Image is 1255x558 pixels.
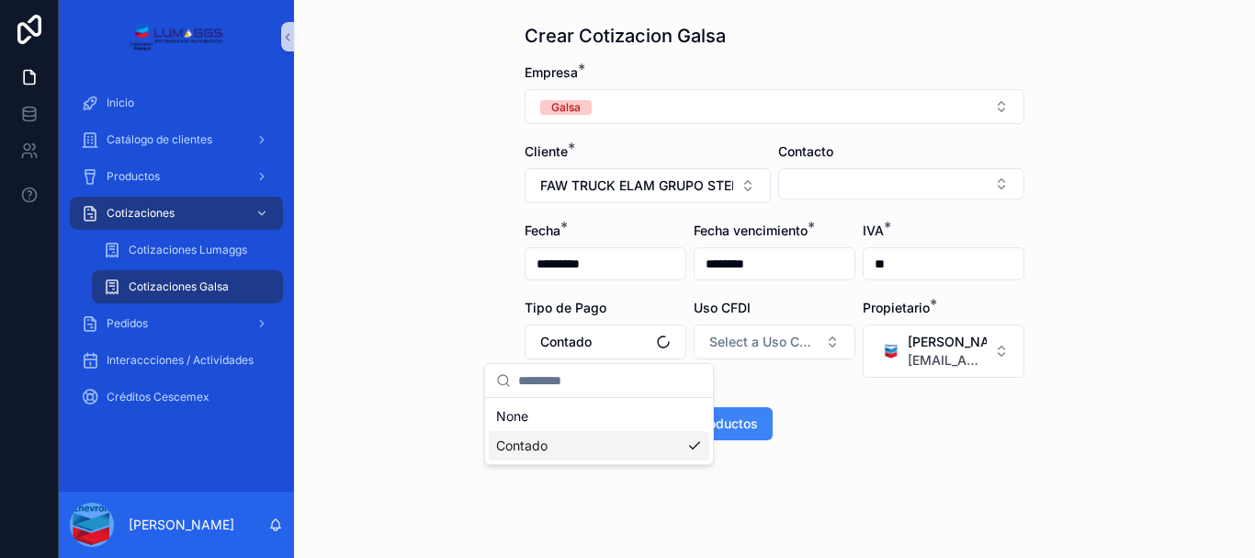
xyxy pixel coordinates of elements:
img: Logotipo de la aplicación [130,22,222,51]
span: Fecha vencimiento [694,222,808,238]
span: Contado [496,437,548,455]
span: Tipo de Pago [525,300,606,315]
a: Pedidos [70,307,283,340]
div: None [489,402,709,431]
span: Interaccciones / Actividades [107,353,254,368]
button: Select Button [525,89,1024,124]
span: Propietario [863,300,930,315]
a: Productos [70,160,283,193]
span: Inicio [107,96,134,110]
font: Cotizaciones Galsa [129,279,229,293]
div: Galsa [551,100,581,115]
font: Catálogo de clientes [107,132,212,146]
span: Contado [540,333,592,351]
font: Cotizaciones [107,206,175,220]
font: Créditos Cescemex [107,390,209,404]
button: Select Button [863,325,1024,378]
a: Interaccciones / Actividades [70,344,283,377]
div: contenido desplazable [59,74,294,438]
button: Select Button [778,168,1024,199]
span: Cliente [525,143,568,159]
button: Select Button [694,325,855,359]
a: Cotizaciones Lumaggs [92,233,283,267]
a: Créditos Cescemex [70,381,283,414]
span: [PERSON_NAME] [908,333,987,351]
a: Inicio [70,86,283,120]
span: Fecha [525,222,560,238]
span: Contacto [778,143,833,159]
span: [EMAIL_ADDRESS][DOMAIN_NAME] [908,351,987,370]
span: Empresa [525,64,578,80]
span: IVA [863,222,884,238]
span: Uso CFDI [694,300,751,315]
font: Productos [107,169,160,183]
font: Cotizaciones Lumaggs [129,243,247,256]
a: Cotizaciones Galsa [92,270,283,303]
div: Suggestions [485,398,713,464]
span: Select a Uso CFDI [709,333,818,351]
a: Cotizaciones [70,197,283,230]
button: Select Button [525,168,771,203]
a: Catálogo de clientes [70,123,283,156]
h1: Crear Cotizacion Galsa [525,23,726,49]
p: [PERSON_NAME] [129,516,234,534]
span: FAW TRUCK ELAM GRUPO STEP [540,177,733,195]
button: Select Button [525,325,686,359]
font: Pedidos [107,316,148,330]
